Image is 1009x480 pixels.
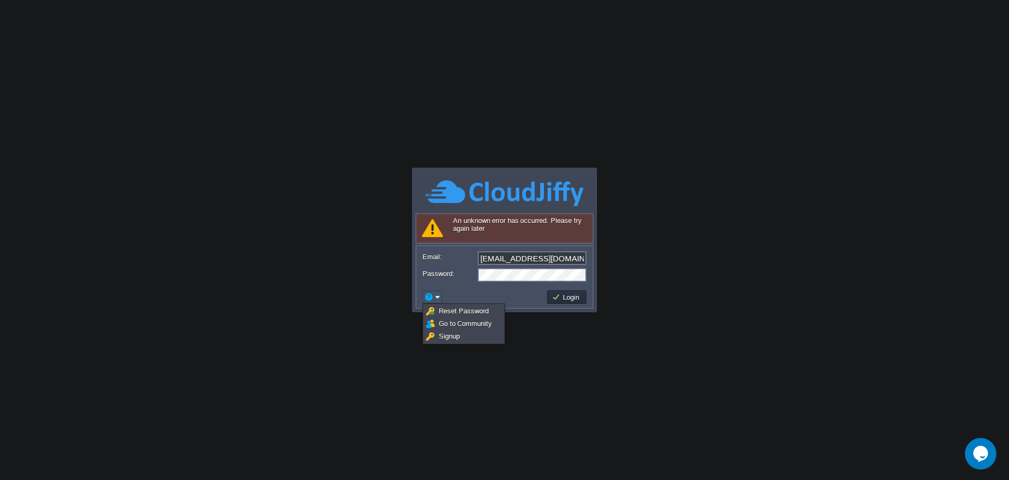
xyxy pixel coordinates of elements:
div: An unknown error has occurred. Please try again later [416,213,593,243]
label: Email: [423,251,477,262]
label: Password: [423,268,477,279]
span: Go to Community [439,320,492,328]
button: Login [552,292,582,302]
img: CloudJiffy [426,179,583,208]
a: Reset Password [425,305,503,317]
iframe: chat widget [965,438,998,469]
span: Reset Password [439,307,489,315]
a: Go to Community [425,318,503,330]
a: Signup [425,331,503,342]
span: Signup [439,332,460,340]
